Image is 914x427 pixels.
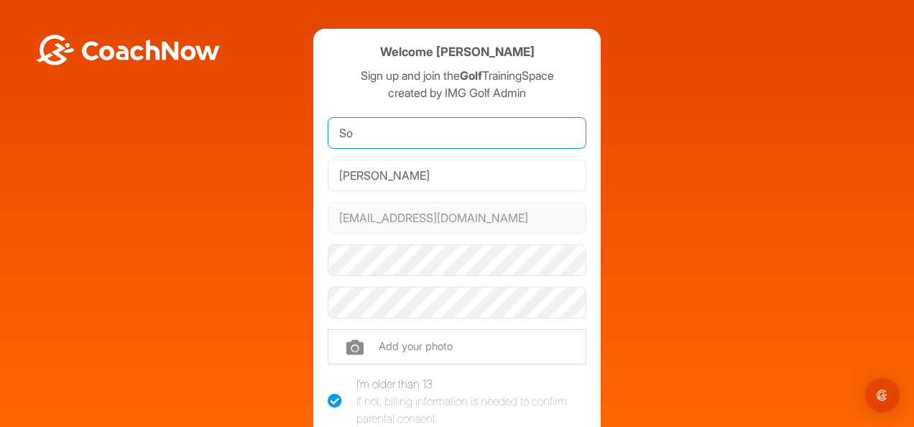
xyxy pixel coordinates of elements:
[34,35,221,65] img: BwLJSsUCoWCh5upNqxVrqldRgqLPVwmV24tXu5FoVAoFEpwwqQ3VIfuoInZCoVCoTD4vwADAC3ZFMkVEQFDAAAAAElFTkSuQmCC
[380,43,535,61] h4: Welcome [PERSON_NAME]
[328,117,586,149] input: First Name
[328,67,586,84] p: Sign up and join the TrainingSpace
[356,375,586,427] div: I'm older than 13
[865,378,900,413] div: Open Intercom Messenger
[328,160,586,191] input: Last Name
[356,392,586,427] div: If not, billing information is needed to confirm parental consent.
[328,202,586,234] input: Email
[328,84,586,101] p: created by IMG Golf Admin
[460,68,482,83] strong: Golf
